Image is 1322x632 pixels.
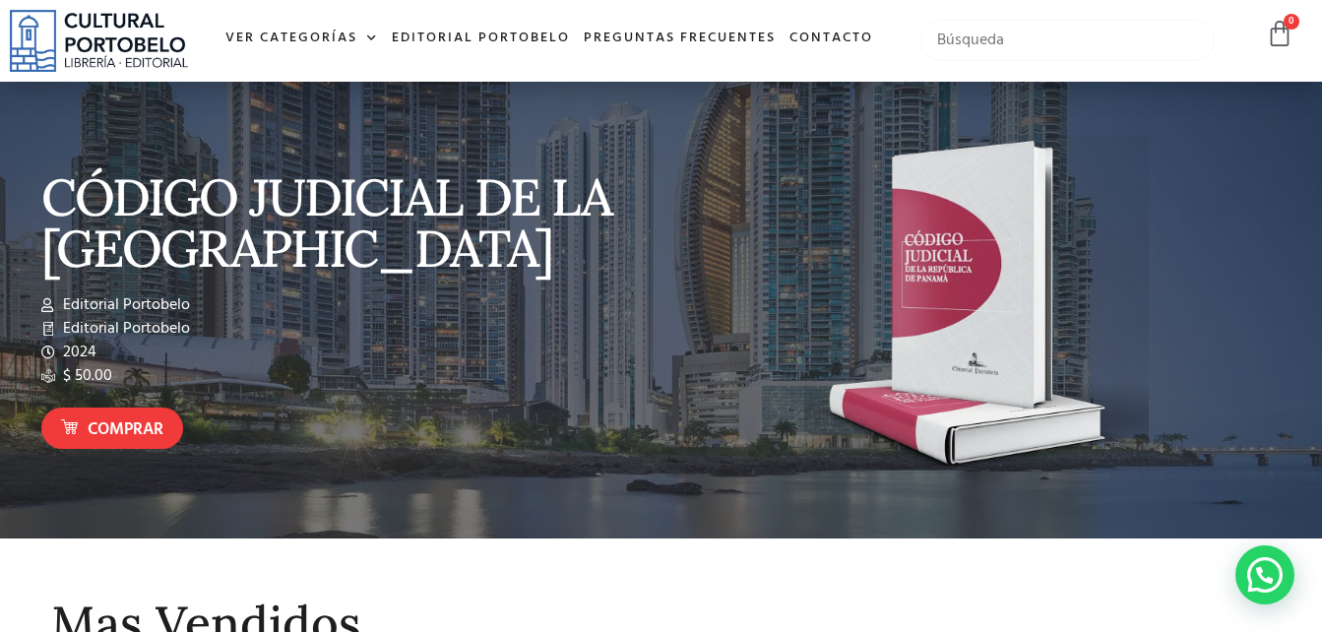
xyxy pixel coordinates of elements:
input: Búsqueda [920,20,1215,61]
span: 2024 [58,341,96,364]
a: 0 [1266,20,1293,48]
a: Comprar [41,408,183,450]
p: CÓDIGO JUDICIAL DE LA [GEOGRAPHIC_DATA] [41,171,652,274]
span: 0 [1284,14,1299,30]
span: $ 50.00 [58,364,112,388]
span: Editorial Portobelo [58,317,190,341]
a: Ver Categorías [219,18,385,60]
a: Editorial Portobelo [385,18,577,60]
span: Comprar [88,417,163,443]
a: Preguntas frecuentes [577,18,783,60]
a: Contacto [783,18,880,60]
span: Editorial Portobelo [58,293,190,317]
div: Contactar por WhatsApp [1235,545,1294,604]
